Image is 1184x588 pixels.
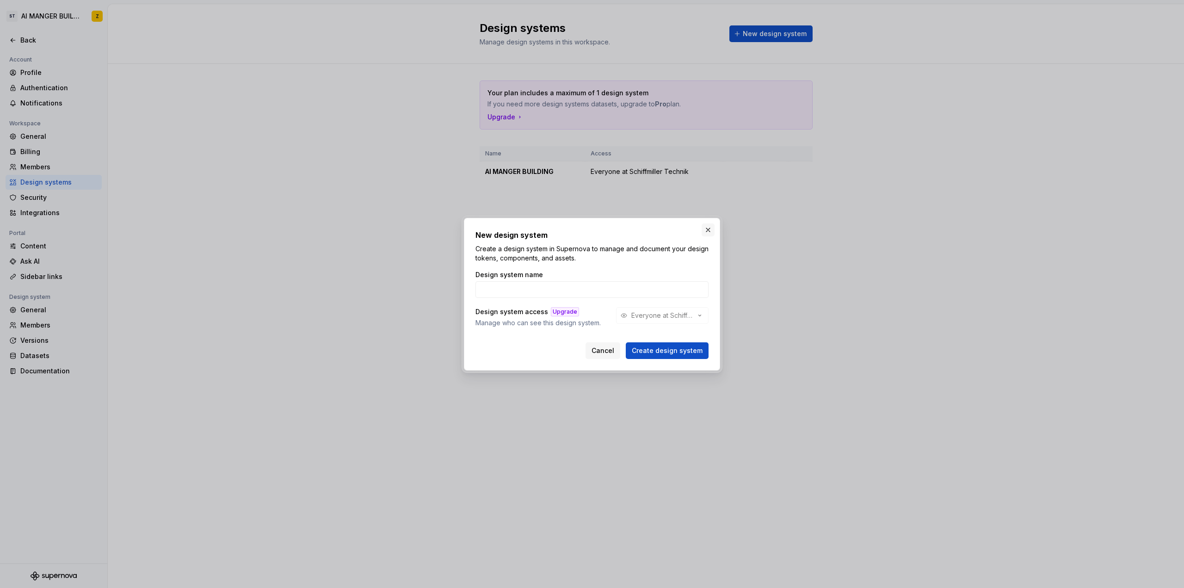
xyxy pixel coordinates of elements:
[475,270,543,279] label: Design system name
[551,307,579,316] div: Upgrade
[475,244,709,263] p: Create a design system in Supernova to manage and document your design tokens, components, and as...
[626,342,709,359] button: Create design system
[592,346,614,355] span: Cancel
[632,346,703,355] span: Create design system
[475,318,607,328] span: Manage who can see this design system.
[586,342,620,359] button: Cancel
[475,307,548,316] label: Design system access
[475,229,709,241] h2: New design system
